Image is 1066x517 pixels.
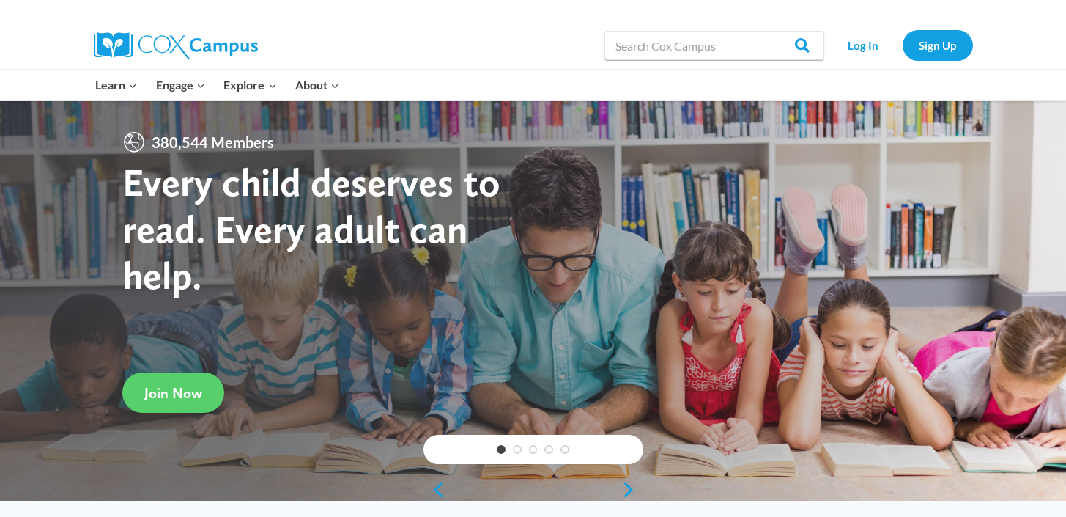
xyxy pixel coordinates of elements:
a: 3 [529,445,538,454]
a: Join Now [122,373,224,413]
nav: Secondary Navigation [832,30,973,60]
span: Learn [95,76,137,95]
img: Cox Campus [94,32,258,59]
span: Join Now [144,384,202,402]
a: previous [423,481,445,499]
nav: Primary Navigation [86,70,349,100]
input: Search Cox Campus [604,31,824,60]
strong: Every child deserves to read. Every adult can help. [122,158,500,298]
a: 4 [544,445,553,454]
a: 1 [497,445,506,454]
span: Explore [223,76,276,95]
a: 5 [560,445,569,454]
span: 380,544 Members [146,131,280,154]
a: 2 [513,445,522,454]
div: content slider buttons [423,475,643,505]
span: About [295,76,339,95]
a: Sign Up [903,30,973,60]
span: Engage [156,76,205,95]
a: next [621,481,643,499]
a: Log In [832,30,895,60]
